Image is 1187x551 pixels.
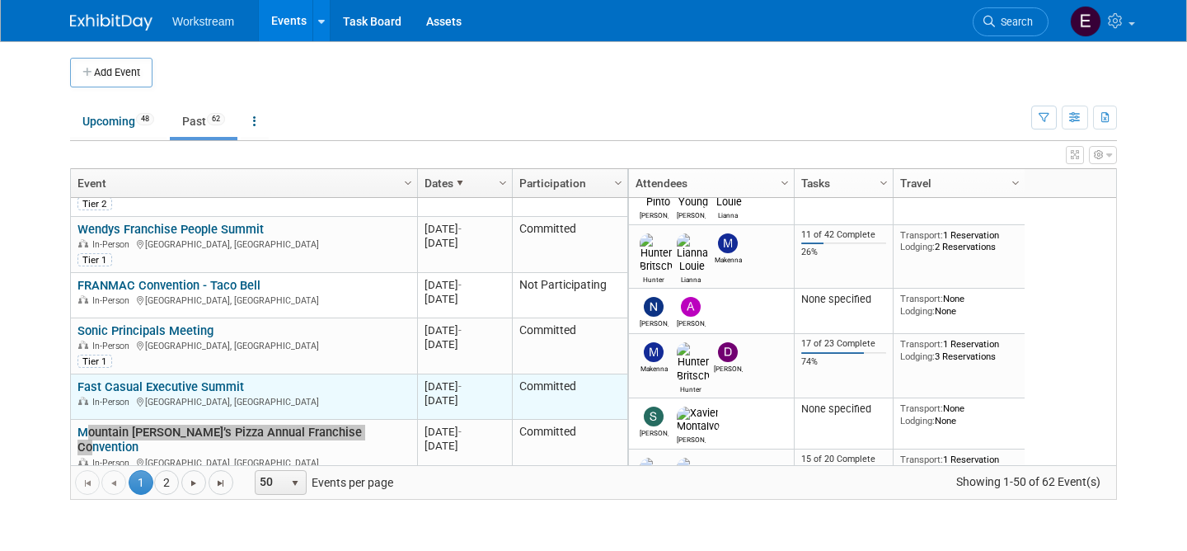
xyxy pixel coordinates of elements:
span: - [458,324,462,337]
img: In-Person Event [78,458,88,466]
span: In-Person [92,341,134,351]
div: [DATE] [425,439,504,453]
span: Column Settings [612,177,625,190]
span: 50 [256,471,284,494]
a: Tasks [801,169,882,197]
td: Committed [512,374,627,420]
div: [DATE] [425,292,504,306]
div: 26% [801,247,887,258]
div: Hunter Britsch [677,383,706,393]
span: - [458,380,462,393]
div: Xavier Montalvo [677,433,706,444]
img: Damon Young [677,458,710,497]
img: ExhibitDay [70,14,152,31]
span: Column Settings [496,177,509,190]
div: [GEOGRAPHIC_DATA], [GEOGRAPHIC_DATA] [77,338,410,352]
img: Ellie Mirman [1070,6,1101,37]
div: Damon Young [677,209,706,219]
span: Column Settings [778,177,791,190]
a: Column Settings [610,169,628,194]
a: Event [77,169,406,197]
div: Hunter Britsch [640,273,669,284]
span: In-Person [92,458,134,469]
div: 74% [801,356,887,368]
a: Column Settings [1007,169,1025,194]
a: 2 [154,470,179,495]
a: Travel [900,169,1014,197]
a: Column Settings [776,169,795,194]
div: [GEOGRAPHIC_DATA], [GEOGRAPHIC_DATA] [77,237,410,251]
span: select [289,477,302,490]
td: Not Participating [512,273,627,318]
div: Andrew Walters [677,317,706,327]
img: Nick Walters [644,297,664,317]
td: Committed [512,217,627,273]
span: Go to the previous page [107,477,120,490]
div: None specified [801,403,887,416]
div: Dwight Smith [714,362,743,373]
div: [DATE] [425,278,504,292]
img: In-Person Event [78,239,88,247]
span: 1 [129,470,153,495]
a: Wendys Franchise People Summit [77,222,264,237]
span: Transport: [900,454,943,465]
img: Hunter Britsch [640,233,673,273]
span: Go to the first page [81,477,94,490]
span: In-Person [92,239,134,250]
a: Attendees [636,169,783,197]
span: 48 [136,113,154,125]
span: Lodging: [900,415,935,426]
img: In-Person Event [78,295,88,304]
img: Xavier Montalvo [677,407,720,433]
span: Transport: [900,229,943,241]
a: Go to the last page [209,470,233,495]
div: Lianna Louie [714,209,743,219]
img: Dwight Smith [718,342,738,362]
span: Lodging: [900,305,935,317]
img: Lianna Louie [677,233,708,273]
div: Makenna Clark [714,253,743,264]
span: In-Person [92,397,134,407]
div: None None [900,403,1019,426]
a: Column Settings [400,169,418,194]
span: Transport: [900,403,943,414]
span: - [458,426,462,438]
div: [GEOGRAPHIC_DATA], [GEOGRAPHIC_DATA] [77,455,410,469]
div: [GEOGRAPHIC_DATA], [GEOGRAPHIC_DATA] [77,394,410,408]
div: [DATE] [425,222,504,236]
div: Marcelo Pinto [640,209,669,219]
span: Go to the last page [214,477,228,490]
div: 1 Reservation 3 Reservations [900,338,1019,362]
a: Go to the next page [181,470,206,495]
span: Transport: [900,338,943,350]
a: Past62 [170,106,237,137]
img: In-Person Event [78,341,88,349]
a: Dates [425,169,501,197]
td: Committed [512,420,627,491]
div: [GEOGRAPHIC_DATA], [GEOGRAPHIC_DATA] [77,293,410,307]
span: Showing 1-50 of 62 Event(s) [941,470,1116,493]
img: Makenna Clark [644,342,664,362]
span: Lodging: [900,241,935,252]
div: 11 of 42 Complete [801,229,887,241]
img: In-Person Event [78,397,88,405]
span: In-Person [92,295,134,306]
button: Add Event [70,58,152,87]
div: Makenna Clark [640,362,669,373]
img: Josh Lu [640,458,669,497]
span: Column Settings [1009,177,1022,190]
div: 17 of 23 Complete [801,338,887,350]
a: Upcoming48 [70,106,167,137]
div: Lianna Louie [677,273,706,284]
a: Search [973,7,1049,36]
div: 15 of 20 Complete [801,454,887,465]
span: Column Settings [877,177,890,190]
span: Workstream [172,15,234,28]
span: - [458,279,462,291]
a: Mountain [PERSON_NAME]’s Pizza Annual Franchise Convention [77,425,362,455]
div: Sarah Chan [640,426,669,437]
div: [DATE] [425,236,504,250]
div: [DATE] [425,379,504,393]
div: Nick Walters [640,317,669,327]
a: Sonic Principals Meeting [77,323,213,338]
